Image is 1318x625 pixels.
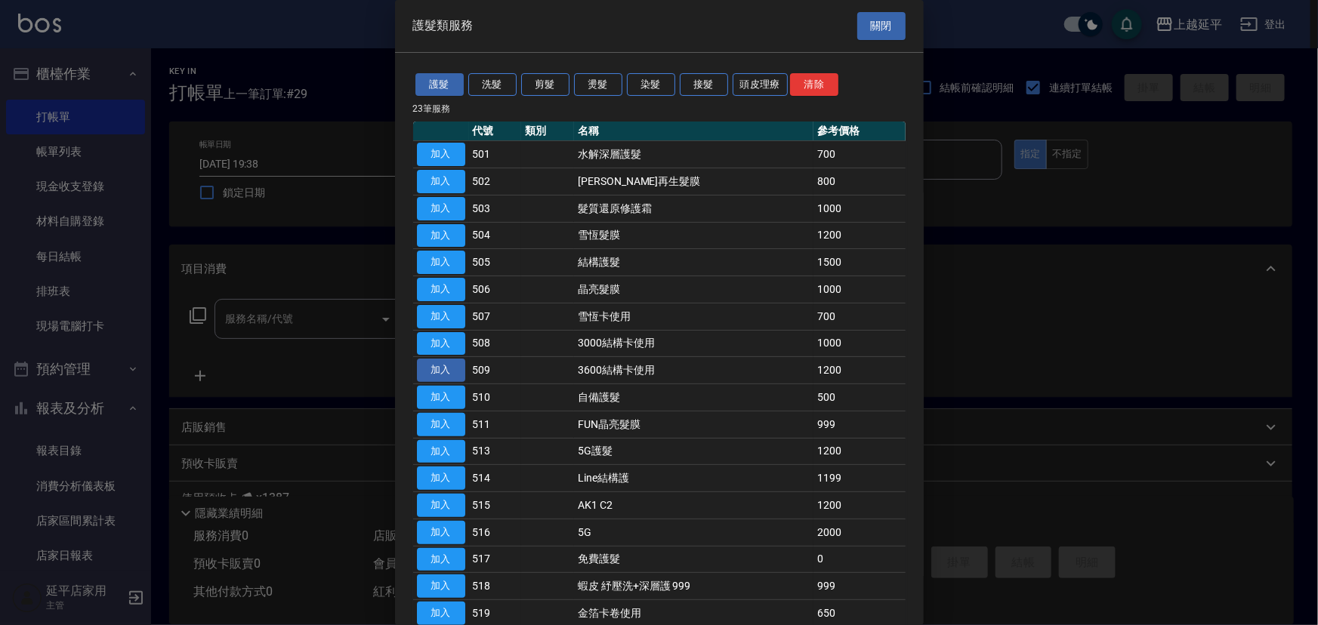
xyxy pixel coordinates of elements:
[813,168,905,196] td: 800
[574,195,813,222] td: 髮質還原修護霜
[574,249,813,276] td: 結構護髮
[521,73,569,97] button: 剪髮
[813,546,905,573] td: 0
[469,573,522,600] td: 518
[469,546,522,573] td: 517
[417,278,465,301] button: 加入
[417,413,465,436] button: 加入
[574,141,813,168] td: 水解深層護髮
[813,303,905,330] td: 700
[574,330,813,357] td: 3000結構卡使用
[415,73,464,97] button: 護髮
[468,73,517,97] button: 洗髮
[574,222,813,249] td: 雪恆髮膜
[574,438,813,465] td: 5G護髮
[574,492,813,519] td: AK1 C2
[813,519,905,546] td: 2000
[813,438,905,465] td: 1200
[574,168,813,196] td: [PERSON_NAME]再生髮膜
[417,602,465,625] button: 加入
[469,222,522,249] td: 504
[417,386,465,409] button: 加入
[813,249,905,276] td: 1500
[469,384,522,411] td: 510
[813,384,905,411] td: 500
[813,492,905,519] td: 1200
[417,440,465,463] button: 加入
[469,519,522,546] td: 516
[574,519,813,546] td: 5G
[813,222,905,249] td: 1200
[413,18,474,33] span: 護髮類服務
[521,122,574,141] th: 類別
[417,170,465,193] button: 加入
[813,411,905,438] td: 999
[680,73,728,97] button: 接髮
[417,521,465,544] button: 加入
[417,197,465,220] button: 加入
[417,143,465,166] button: 加入
[574,276,813,303] td: 晶亮髮膜
[574,384,813,411] td: 自備護髮
[469,492,522,519] td: 515
[574,122,813,141] th: 名稱
[469,438,522,465] td: 513
[574,411,813,438] td: FUN晶亮髮膜
[574,573,813,600] td: 蝦皮 紓壓洗+深層護 999
[627,73,675,97] button: 染髮
[417,494,465,517] button: 加入
[574,303,813,330] td: 雪恆卡使用
[469,168,522,196] td: 502
[813,195,905,222] td: 1000
[790,73,838,97] button: 清除
[813,141,905,168] td: 700
[469,249,522,276] td: 505
[469,303,522,330] td: 507
[469,330,522,357] td: 508
[417,224,465,248] button: 加入
[813,465,905,492] td: 1199
[417,305,465,328] button: 加入
[813,357,905,384] td: 1200
[417,359,465,382] button: 加入
[813,122,905,141] th: 參考價格
[574,73,622,97] button: 燙髮
[417,332,465,356] button: 加入
[813,573,905,600] td: 999
[469,465,522,492] td: 514
[813,330,905,357] td: 1000
[733,73,789,97] button: 頭皮理療
[813,276,905,303] td: 1000
[574,357,813,384] td: 3600結構卡使用
[469,195,522,222] td: 503
[857,12,906,40] button: 關閉
[417,574,465,598] button: 加入
[469,122,522,141] th: 代號
[469,276,522,303] td: 506
[417,251,465,274] button: 加入
[469,411,522,438] td: 511
[417,466,465,490] button: 加入
[574,546,813,573] td: 免費護髮
[574,465,813,492] td: Line結構護
[417,548,465,571] button: 加入
[469,357,522,384] td: 509
[413,102,906,115] p: 23 筆服務
[469,141,522,168] td: 501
